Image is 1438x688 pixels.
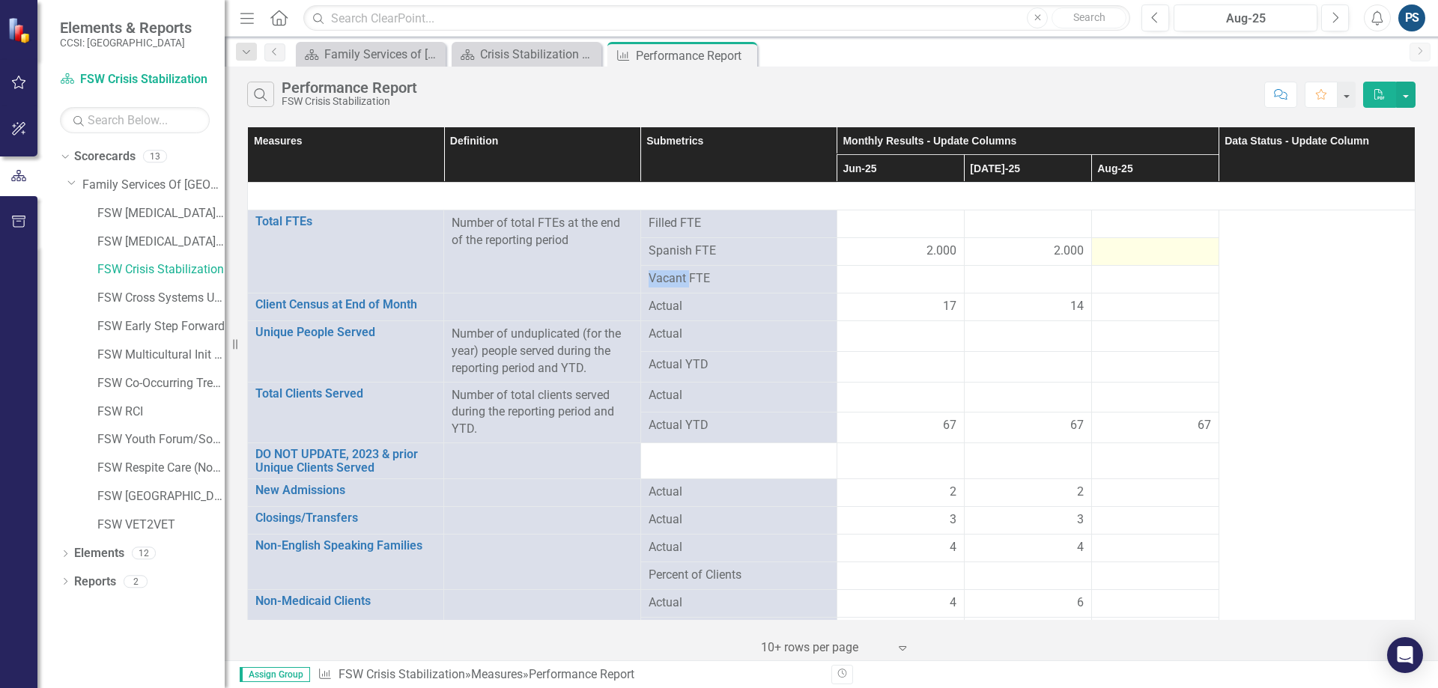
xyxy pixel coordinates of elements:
td: Double-Click to Edit [1091,266,1219,293]
a: New Admissions [255,484,436,497]
span: 2.000 [1054,243,1084,260]
a: Closings/Transfers [255,511,436,525]
td: Double-Click to Edit [1091,507,1219,535]
a: Non-English Speaking Families [255,539,436,552]
span: Actual [649,326,829,343]
div: Crisis Stabilization Landing Page [480,45,598,64]
p: Number of unduplicated (for the year) people served during the reporting period and YTD. [452,326,632,377]
div: 12 [132,547,156,560]
span: Actual [649,387,829,404]
a: FSW VET2VET [97,517,225,534]
a: Family Services Of [GEOGRAPHIC_DATA], Inc. [82,177,225,194]
span: 3 [950,511,956,529]
div: Performance Report [636,46,753,65]
span: 4 [1077,539,1084,556]
td: Double-Click to Edit [1091,382,1219,413]
td: Double-Click to Edit [964,535,1091,562]
div: Performance Report [529,667,634,681]
a: FSW Respite Care (Non-HCBS Waiver) [97,460,225,477]
a: FSW Crisis Stabilization [60,71,210,88]
a: Total Clients Served [255,387,436,401]
span: 67 [1198,417,1211,434]
span: 14 [1070,298,1084,315]
td: Double-Click to Edit [837,382,964,413]
a: FSW [MEDICAL_DATA] - Family Strengthening [97,205,225,222]
td: Double-Click to Edit [837,507,964,535]
span: Actual [649,298,829,315]
button: Aug-25 [1174,4,1317,31]
span: Spanish FTE [649,243,829,260]
div: Number of total FTEs at the end of the reporting period [452,215,632,249]
a: FSW [MEDICAL_DATA] - Gatekeeper [97,234,225,251]
div: Family Services of [GEOGRAPHIC_DATA] Page [324,45,442,64]
a: Client Census at End of Month [255,298,436,311]
td: Double-Click to Edit Right Click for Context Menu [248,479,444,507]
span: Actual [649,511,829,529]
a: FSW Early Step Forward [97,318,225,335]
div: 13 [143,150,167,163]
td: Double-Click to Edit Right Click for Context Menu [248,293,444,321]
span: 4 [950,539,956,556]
a: Total FTEs [255,215,436,228]
td: Double-Click to Edit [1091,238,1219,266]
span: Elements & Reports [60,19,192,37]
a: Scorecards [74,148,136,165]
a: FSW Cross Systems Unit [PERSON_NAME] [97,290,225,307]
td: Double-Click to Edit [964,507,1091,535]
span: 2 [1077,484,1084,501]
span: Actual YTD [649,417,829,434]
td: Double-Click to Edit Right Click for Context Menu [248,590,444,645]
div: FSW Crisis Stabilization [282,96,417,107]
span: Actual [649,594,829,612]
td: Double-Click to Edit [837,479,964,507]
td: Double-Click to Edit [964,479,1091,507]
td: Double-Click to Edit [1091,590,1219,618]
span: Actual YTD [649,356,829,374]
a: FSW Co-Occurring Treatment [97,375,225,392]
span: 67 [1070,417,1084,434]
td: Double-Click to Edit [964,590,1091,618]
span: 17 [943,298,956,315]
td: Double-Click to Edit Right Click for Context Menu [248,210,444,293]
span: Search [1073,11,1105,23]
div: Aug-25 [1179,10,1312,28]
a: FSW Multicultural Init - Latino Connections groups [97,347,225,364]
span: 2.000 [926,243,956,260]
td: Double-Click to Edit [964,266,1091,293]
div: 2 [124,575,148,588]
a: Measures [471,667,523,681]
td: Double-Click to Edit [1091,321,1219,352]
td: Double-Click to Edit Right Click for Context Menu [248,535,444,590]
span: Percent of Clients [649,567,829,584]
td: Double-Click to Edit [837,293,964,321]
small: CCSI: [GEOGRAPHIC_DATA] [60,37,192,49]
td: Double-Click to Edit [964,238,1091,266]
div: » » [318,666,820,684]
p: Number of total clients served during the reporting period and YTD. [452,387,632,439]
td: Double-Click to Edit [837,266,964,293]
td: Double-Click to Edit [837,238,964,266]
button: PS [1398,4,1425,31]
td: Double-Click to Edit Right Click for Context Menu [248,443,444,479]
span: Assign Group [240,667,310,682]
span: Vacant FTE [649,270,829,287]
td: Double-Click to Edit [964,210,1091,238]
td: Double-Click to Edit [837,210,964,238]
td: Double-Click to Edit [1091,479,1219,507]
input: Search Below... [60,107,210,133]
span: 67 [943,417,956,434]
span: Filled FTE [649,215,829,232]
span: Actual [649,539,829,556]
td: Double-Click to Edit [837,321,964,352]
a: FSW Crisis Stabilization [339,667,465,681]
a: Elements [74,545,124,562]
a: Family Services of [GEOGRAPHIC_DATA] Page [300,45,442,64]
td: Double-Click to Edit [964,293,1091,321]
div: Open Intercom Messenger [1387,637,1423,673]
td: Double-Click to Edit [964,321,1091,352]
a: FSW Crisis Stabilization [97,261,225,278]
input: Search ClearPoint... [303,5,1130,31]
a: Non-Medicaid Clients [255,594,436,608]
a: FSW Youth Forum/Social Stars [97,431,225,448]
td: Double-Click to Edit [964,382,1091,413]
